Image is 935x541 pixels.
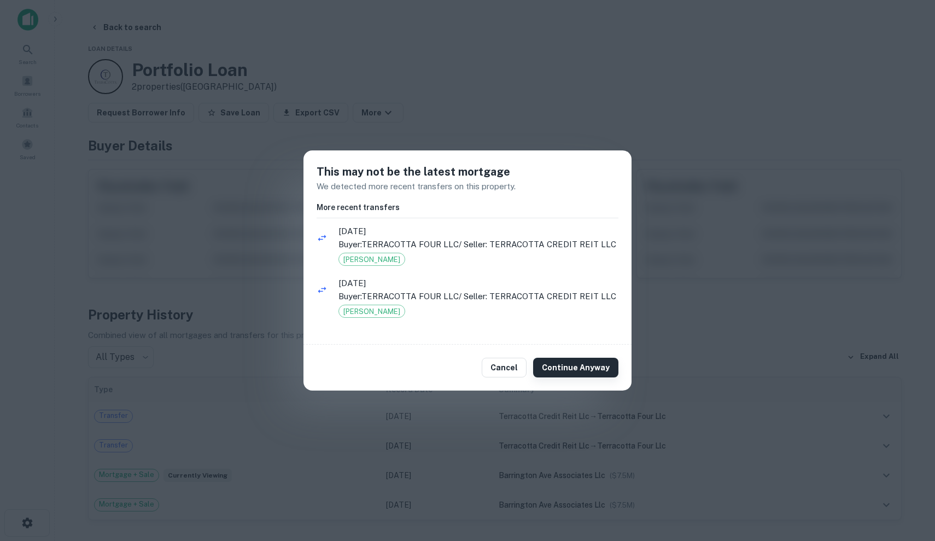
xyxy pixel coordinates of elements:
p: Buyer: TERRACOTTA FOUR LLC / Seller: TERRACOTTA CREDIT REIT LLC [338,238,618,251]
span: [PERSON_NAME] [339,306,405,317]
iframe: Chat Widget [880,453,935,506]
div: Grant Deed [338,305,405,318]
button: Continue Anyway [533,358,618,377]
h5: This may not be the latest mortgage [317,164,618,180]
button: Cancel [482,358,527,377]
span: [DATE] [338,225,618,238]
p: We detected more recent transfers on this property. [317,180,618,193]
h6: More recent transfers [317,201,618,213]
span: [DATE] [338,277,618,290]
div: Grant Deed [338,253,405,266]
span: [PERSON_NAME] [339,254,405,265]
p: Buyer: TERRACOTTA FOUR LLC / Seller: TERRACOTTA CREDIT REIT LLC [338,290,618,303]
